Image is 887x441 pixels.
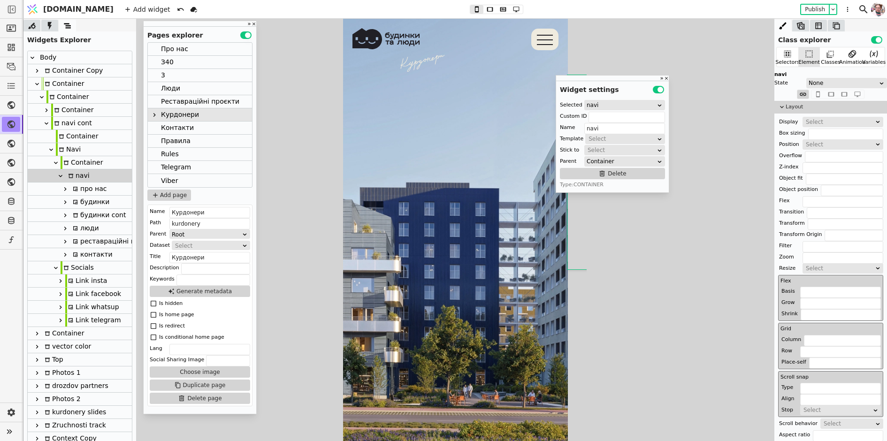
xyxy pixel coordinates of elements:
[839,59,865,67] div: Animation
[780,277,881,285] h4: Flex
[42,393,81,405] div: Photos 2
[150,229,166,239] div: Parent
[778,252,795,262] div: Zoom
[150,252,161,261] div: Title
[65,288,121,300] div: Link facebook
[28,274,132,288] div: Link insta
[778,241,793,251] div: Filter
[23,0,118,18] a: [DOMAIN_NAME]
[588,145,656,155] div: Select
[161,174,178,187] div: Viber
[37,51,56,64] div: Body
[70,235,159,248] div: реставраційні проєкти
[122,4,173,15] div: Add widget
[148,108,252,122] div: Курдонери
[56,143,81,156] div: Navi
[28,104,132,117] div: Container
[778,419,818,428] div: Scroll behavior
[161,43,188,55] div: Про нас
[587,100,657,110] div: navi
[778,196,790,205] div: Flex
[778,219,806,228] div: Transform
[28,419,132,432] div: Zruchnosti track
[821,59,840,67] div: Classes
[65,301,119,313] div: Link whatsup
[28,209,132,222] div: будинки cont
[28,314,132,327] div: Link telegram
[780,394,795,403] div: Align
[144,27,256,40] div: Pages explorer
[150,366,250,378] button: Choose image
[148,56,252,69] div: З40
[148,148,252,161] div: Rules
[28,196,132,209] div: будинки
[28,261,132,274] div: Socials
[560,145,579,155] div: Stick to
[798,59,820,67] div: Element
[61,261,94,274] div: Socials
[774,78,788,88] div: State
[42,366,81,379] div: Photos 1
[28,301,132,314] div: Link whatsup
[778,230,823,239] div: Transform Origin
[28,380,132,393] div: drozdov partners
[46,91,89,103] div: Container
[42,340,91,353] div: vector color
[28,248,132,261] div: контакти
[161,135,191,147] div: Правила
[560,168,665,179] button: Delete
[150,241,170,250] div: Dataset
[809,78,879,88] div: None
[28,327,132,340] div: Container
[28,77,132,91] div: Container
[56,130,98,143] div: Container
[159,333,224,342] div: Is conditional home page
[780,405,794,415] div: Stop
[780,335,802,344] div: Column
[161,148,179,160] div: Rules
[28,393,132,406] div: Photos 2
[862,59,886,67] div: Variables
[780,383,794,392] div: Type
[778,129,806,138] div: Box sizing
[159,310,194,319] div: Is home page
[161,82,180,95] div: Люди
[42,77,84,90] div: Container
[774,31,887,45] div: Class explorer
[806,140,874,149] div: Select
[806,117,874,127] div: Select
[70,182,107,195] div: про нас
[871,1,885,18] img: 1611404642663-DSC_1169-po-%D1%81cropped.jpg
[161,56,174,68] div: З40
[778,151,803,160] div: Overflow
[778,185,819,194] div: Object position
[801,5,829,14] button: Publish
[150,380,250,391] button: Duplicate page
[150,207,165,216] div: Name
[806,264,874,273] div: Select
[150,218,161,228] div: Path
[148,69,252,82] div: 3
[560,112,587,121] div: Custom ID
[70,222,99,235] div: люди
[28,130,132,143] div: Container
[43,4,114,15] span: [DOMAIN_NAME]
[42,327,84,340] div: Container
[23,31,136,45] div: Widgets Explorer
[786,103,883,111] span: Layout
[159,299,183,308] div: Is hidden
[150,286,250,297] button: Generate metadata
[778,162,799,172] div: Z-index
[148,135,252,148] div: Правила
[147,190,191,201] button: Add page
[150,274,175,284] div: Keywords
[148,43,252,56] div: Про нас
[780,287,796,296] div: Basis
[780,357,807,367] div: Place-self
[161,122,194,134] div: Контакти
[65,169,90,182] div: navi
[65,314,121,327] div: Link telegram
[778,430,811,440] div: Aspect ratio
[150,393,250,404] button: Delete page
[824,419,874,428] div: Select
